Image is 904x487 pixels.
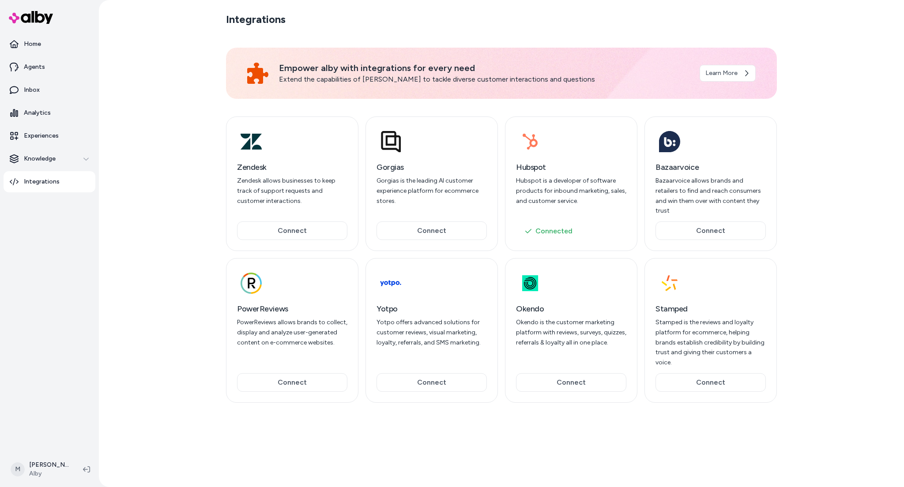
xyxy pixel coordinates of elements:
[4,79,95,101] a: Inbox
[24,63,45,71] p: Agents
[4,148,95,169] button: Knowledge
[377,318,487,348] p: Yotpo offers advanced solutions for customer reviews, visual marketing, loyalty, referrals, and S...
[516,176,626,206] p: Hubspot is a developer of software products for inbound marketing, sales, and customer service.
[24,86,40,94] p: Inbox
[655,318,766,368] p: Stamped is the reviews and loyalty platform for ecommerce, helping brands establish credibility b...
[655,373,766,392] button: Connect
[4,102,95,124] a: Analytics
[377,373,487,392] button: Connect
[516,222,626,240] button: Connected
[9,11,53,24] img: alby Logo
[516,161,626,173] h3: Hubspot
[237,221,347,240] button: Connect
[4,34,95,55] a: Home
[24,154,56,163] p: Knowledge
[226,12,286,26] h2: Integrations
[516,318,626,348] p: Okendo is the customer marketing platform with reviews, surveys, quizzes, referrals & loyalty all...
[655,176,766,216] p: Bazaarvoice allows brands and retailers to find and reach consumers and win them over with conten...
[279,62,689,74] p: Empower alby with integrations for every need
[4,171,95,192] a: Integrations
[655,221,766,240] button: Connect
[24,109,51,117] p: Analytics
[279,74,689,85] p: Extend the capabilities of [PERSON_NAME] to tackle diverse customer interactions and questions
[516,303,626,315] h3: Okendo
[29,469,69,478] span: Alby
[700,65,756,82] a: Learn More
[237,318,347,348] p: PowerReviews allows brands to collect, display and analyze user-generated content on e-commerce w...
[4,125,95,146] a: Experiences
[29,461,69,469] p: [PERSON_NAME]
[237,373,347,392] button: Connect
[24,177,60,186] p: Integrations
[377,161,487,173] h3: Gorgias
[237,303,347,315] h3: PowerReviews
[24,40,41,49] p: Home
[377,303,487,315] h3: Yotpo
[24,131,59,140] p: Experiences
[237,176,347,206] p: Zendesk allows businesses to keep track of support requests and customer interactions.
[237,161,347,173] h3: Zendesk
[655,303,766,315] h3: Stamped
[5,455,76,483] button: M[PERSON_NAME]Alby
[377,221,487,240] button: Connect
[377,176,487,206] p: Gorgias is the leading AI customer experience platform for ecommerce stores.
[516,373,626,392] button: Connect
[655,161,766,173] h3: Bazaarvoice
[4,56,95,78] a: Agents
[11,462,25,476] span: M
